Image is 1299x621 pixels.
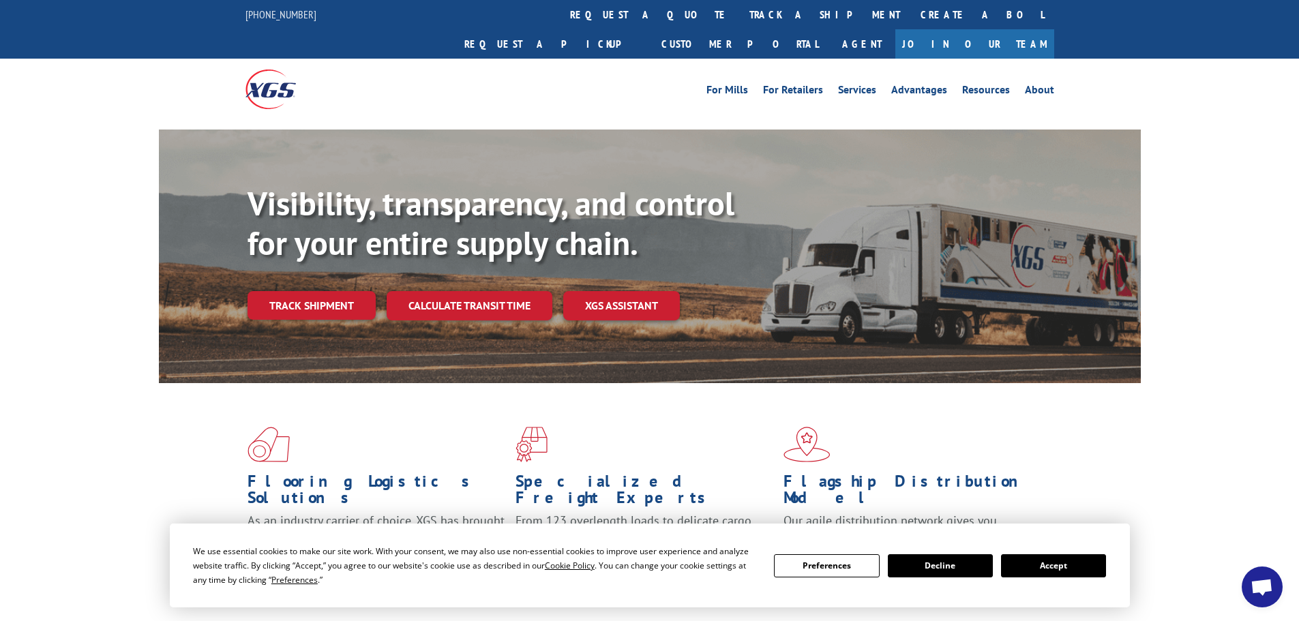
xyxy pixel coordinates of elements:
[783,473,1041,513] h1: Flagship Distribution Model
[563,291,680,320] a: XGS ASSISTANT
[516,513,773,573] p: From 123 overlength loads to delicate cargo, our experienced staff knows the best way to move you...
[706,85,748,100] a: For Mills
[193,544,758,587] div: We use essential cookies to make our site work. With your consent, we may also use non-essential ...
[516,473,773,513] h1: Specialized Freight Experts
[828,29,895,59] a: Agent
[248,291,376,320] a: Track shipment
[962,85,1010,100] a: Resources
[1001,554,1106,577] button: Accept
[888,554,993,577] button: Decline
[248,473,505,513] h1: Flooring Logistics Solutions
[248,513,505,561] span: As an industry carrier of choice, XGS has brought innovation and dedication to flooring logistics...
[516,427,548,462] img: xgs-icon-focused-on-flooring-red
[895,29,1054,59] a: Join Our Team
[1242,566,1283,607] div: Open chat
[651,29,828,59] a: Customer Portal
[454,29,651,59] a: Request a pickup
[783,427,831,462] img: xgs-icon-flagship-distribution-model-red
[763,85,823,100] a: For Retailers
[271,574,318,586] span: Preferences
[545,560,595,571] span: Cookie Policy
[245,7,316,21] a: [PHONE_NUMBER]
[248,427,290,462] img: xgs-icon-total-supply-chain-intelligence-red
[387,291,552,320] a: Calculate transit time
[891,85,947,100] a: Advantages
[774,554,879,577] button: Preferences
[783,513,1034,545] span: Our agile distribution network gives you nationwide inventory management on demand.
[170,524,1130,607] div: Cookie Consent Prompt
[1025,85,1054,100] a: About
[248,182,734,264] b: Visibility, transparency, and control for your entire supply chain.
[838,85,876,100] a: Services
